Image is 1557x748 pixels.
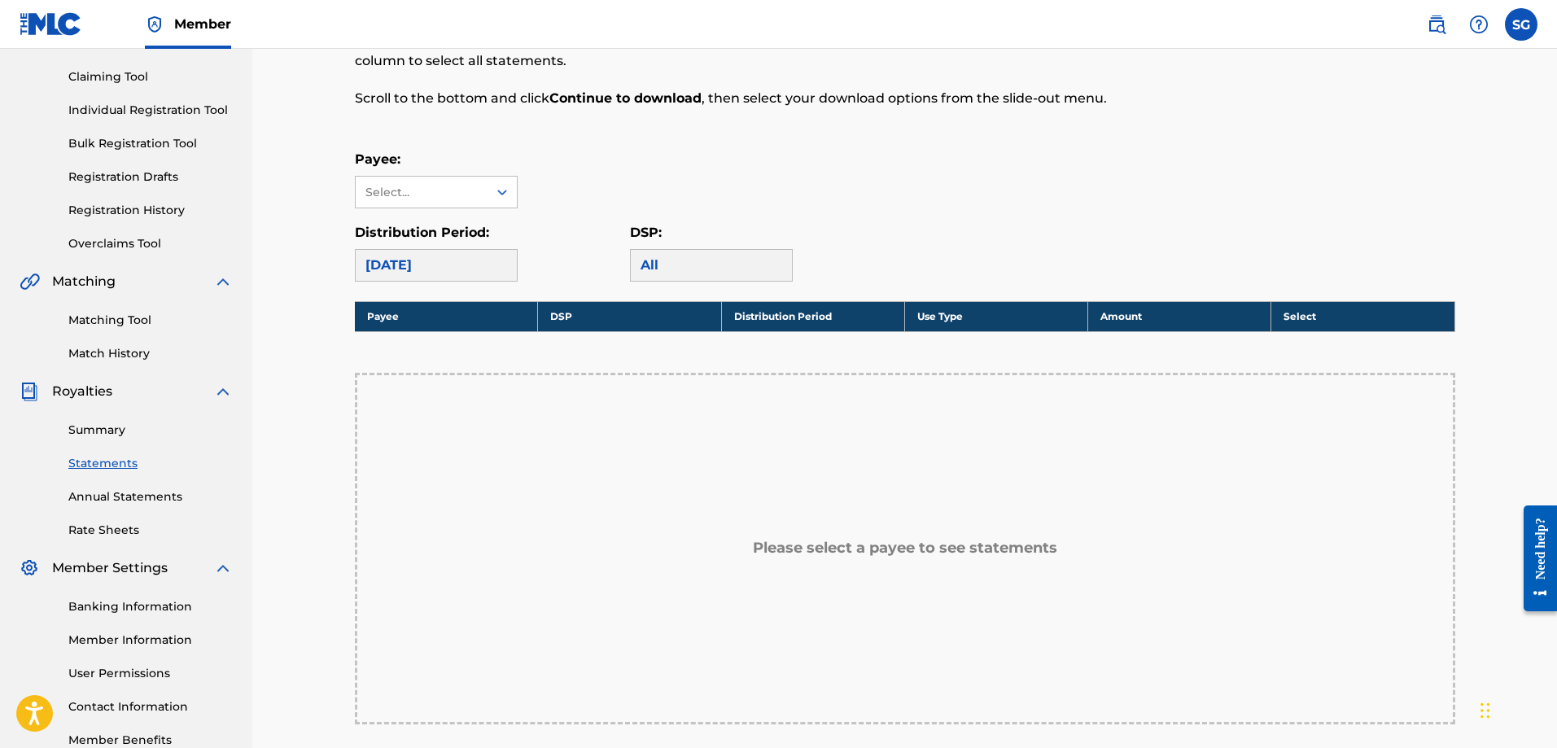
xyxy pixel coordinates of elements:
a: Banking Information [68,598,233,615]
span: Matching [52,272,116,291]
div: User Menu [1505,8,1537,41]
img: Matching [20,272,40,291]
a: User Permissions [68,665,233,682]
a: Overclaims Tool [68,235,233,252]
a: Individual Registration Tool [68,102,233,119]
div: Select... [365,184,476,201]
img: expand [213,382,233,401]
img: search [1427,15,1446,34]
th: Use Type [904,301,1087,331]
label: DSP: [630,225,662,240]
img: help [1469,15,1489,34]
img: expand [213,272,233,291]
th: Payee [355,301,538,331]
img: MLC Logo [20,12,82,36]
p: In the Select column, check the box(es) for any statements you would like to download or click at... [355,32,1202,71]
a: Annual Statements [68,488,233,505]
th: DSP [538,301,721,331]
a: Match History [68,345,233,362]
a: Registration History [68,202,233,219]
div: Drag [1480,686,1490,735]
a: Summary [68,422,233,439]
label: Distribution Period: [355,225,489,240]
h5: Please select a payee to see statements [753,539,1057,558]
a: Registration Drafts [68,168,233,186]
a: Contact Information [68,698,233,715]
img: Member Settings [20,558,39,578]
span: Member [174,15,231,33]
div: Help [1463,8,1495,41]
th: Select [1271,301,1454,331]
label: Payee: [355,151,400,167]
iframe: Chat Widget [1476,670,1557,748]
img: expand [213,558,233,578]
span: Member Settings [52,558,168,578]
a: Statements [68,455,233,472]
a: Rate Sheets [68,522,233,539]
a: Bulk Registration Tool [68,135,233,152]
a: Member Information [68,632,233,649]
strong: Continue to download [549,90,702,106]
img: Top Rightsholder [145,15,164,34]
th: Distribution Period [721,301,904,331]
p: Scroll to the bottom and click , then select your download options from the slide-out menu. [355,89,1202,108]
a: Public Search [1420,8,1453,41]
a: Matching Tool [68,312,233,329]
a: Claiming Tool [68,68,233,85]
img: Royalties [20,382,39,401]
iframe: Resource Center [1511,493,1557,624]
th: Amount [1088,301,1271,331]
span: Royalties [52,382,112,401]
